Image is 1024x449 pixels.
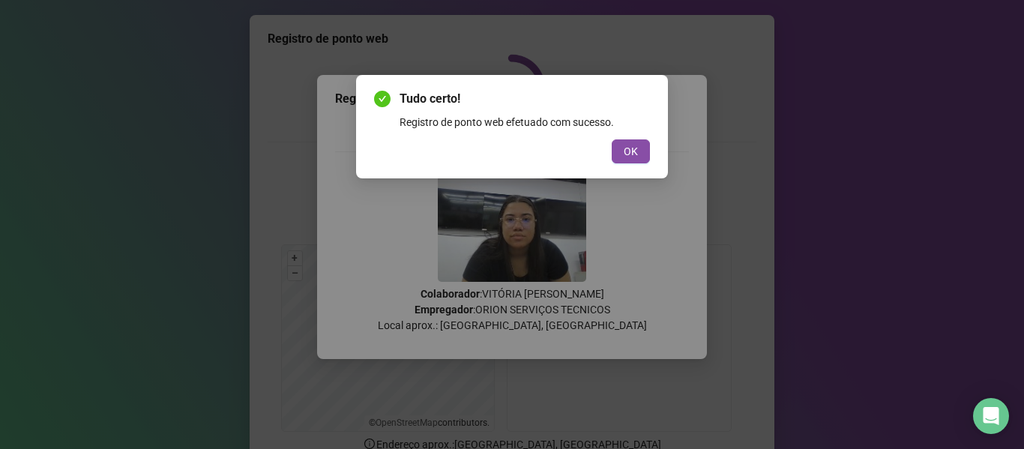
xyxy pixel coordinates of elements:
div: Open Intercom Messenger [973,398,1009,434]
button: OK [612,139,650,163]
span: Tudo certo! [400,90,650,108]
span: OK [624,143,638,160]
span: check-circle [374,91,391,107]
div: Registro de ponto web efetuado com sucesso. [400,114,650,130]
